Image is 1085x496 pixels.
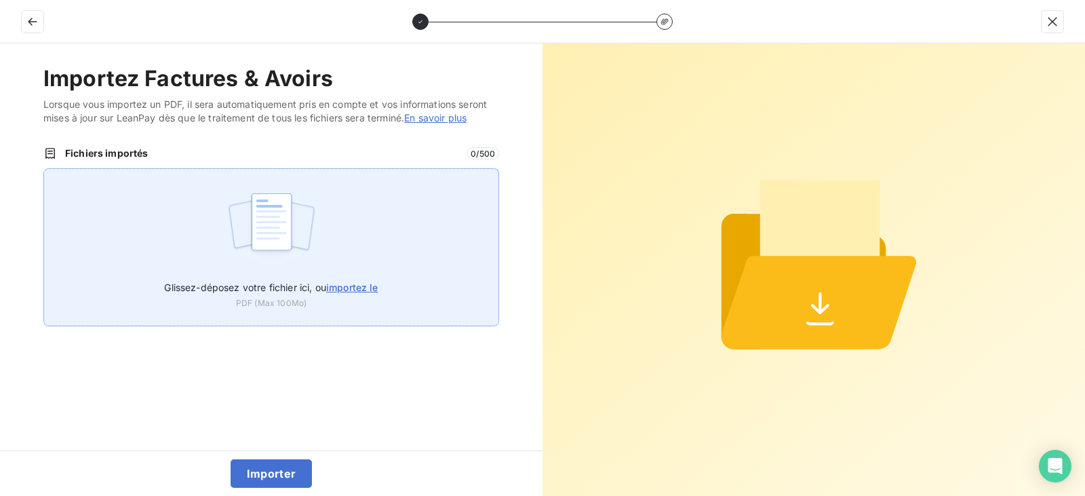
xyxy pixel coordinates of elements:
[164,282,378,293] span: Glissez-déposez votre fichier ici, ou
[236,297,307,309] span: PDF (Max 100Mo)
[43,98,499,125] span: Lorsque vous importez un PDF, il sera automatiquement pris en compte et vos informations seront m...
[467,147,499,159] span: 0 / 500
[226,185,317,272] img: illustration
[231,459,313,488] button: Importer
[326,282,378,293] span: importez le
[65,147,458,160] span: Fichiers importés
[404,112,467,123] a: En savoir plus
[43,65,499,92] h2: Importez Factures & Avoirs
[1039,450,1071,482] div: Open Intercom Messenger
